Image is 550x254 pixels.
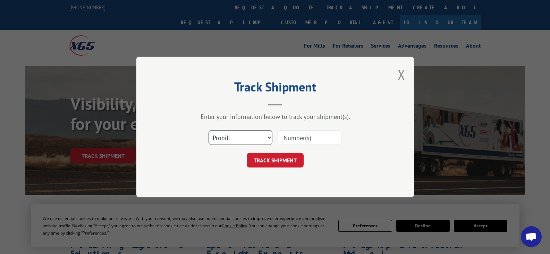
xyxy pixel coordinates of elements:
a: Open chat [521,226,542,247]
button: TRACK SHIPMENT [247,153,304,167]
h2: Track Shipment [171,82,379,95]
div: Enter your information below to track your shipment(s). [171,113,379,121]
button: Close modal [398,65,405,84]
input: Number(s) [278,130,341,145]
